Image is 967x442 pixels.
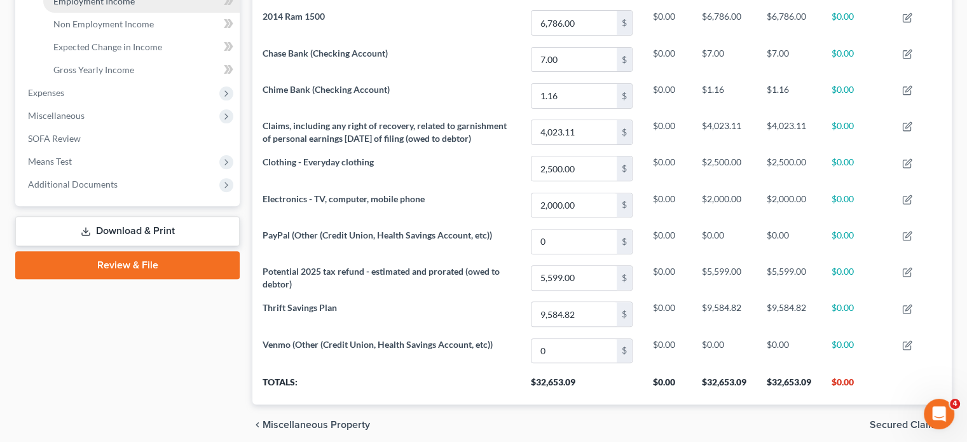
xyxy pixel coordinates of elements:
[643,41,692,78] td: $0.00
[532,193,617,218] input: 0.00
[28,133,81,144] span: SOFA Review
[53,64,134,75] span: Gross Yearly Income
[263,156,374,167] span: Clothing - Everyday clothing
[643,151,692,187] td: $0.00
[870,420,952,430] button: Secured Claims chevron_right
[757,151,821,187] td: $2,500.00
[821,187,892,223] td: $0.00
[532,230,617,254] input: 0.00
[692,41,757,78] td: $7.00
[532,156,617,181] input: 0.00
[532,11,617,35] input: 0.00
[821,41,892,78] td: $0.00
[263,11,325,22] span: 2014 Ram 1500
[617,48,632,72] div: $
[617,193,632,218] div: $
[263,193,425,204] span: Electronics - TV, computer, mobile phone
[643,78,692,114] td: $0.00
[532,302,617,326] input: 0.00
[821,151,892,187] td: $0.00
[263,230,492,240] span: PayPal (Other (Credit Union, Health Savings Account, etc))
[692,296,757,333] td: $9,584.82
[821,369,892,404] th: $0.00
[252,369,521,404] th: Totals:
[43,36,240,59] a: Expected Change in Income
[950,399,960,409] span: 4
[43,13,240,36] a: Non Employment Income
[757,187,821,223] td: $2,000.00
[757,41,821,78] td: $7.00
[643,114,692,150] td: $0.00
[821,5,892,41] td: $0.00
[870,420,942,430] span: Secured Claims
[692,114,757,150] td: $4,023.11
[617,156,632,181] div: $
[821,259,892,296] td: $0.00
[28,156,72,167] span: Means Test
[643,259,692,296] td: $0.00
[692,78,757,114] td: $1.16
[643,5,692,41] td: $0.00
[532,266,617,290] input: 0.00
[263,420,370,430] span: Miscellaneous Property
[924,399,954,429] iframe: Intercom live chat
[757,333,821,369] td: $0.00
[757,296,821,333] td: $9,584.82
[821,296,892,333] td: $0.00
[643,187,692,223] td: $0.00
[757,223,821,259] td: $0.00
[263,266,500,289] span: Potential 2025 tax refund - estimated and prorated (owed to debtor)
[53,18,154,29] span: Non Employment Income
[532,84,617,108] input: 0.00
[692,151,757,187] td: $2,500.00
[263,120,507,144] span: Claims, including any right of recovery, related to garnishment of personal earnings [DATE] of fi...
[263,48,388,59] span: Chase Bank (Checking Account)
[692,259,757,296] td: $5,599.00
[757,5,821,41] td: $6,786.00
[617,302,632,326] div: $
[757,114,821,150] td: $4,023.11
[757,369,821,404] th: $32,653.09
[43,59,240,81] a: Gross Yearly Income
[692,369,757,404] th: $32,653.09
[617,230,632,254] div: $
[263,339,493,350] span: Venmo (Other (Credit Union, Health Savings Account, etc))
[821,333,892,369] td: $0.00
[28,179,118,190] span: Additional Documents
[252,420,263,430] i: chevron_left
[28,87,64,98] span: Expenses
[532,48,617,72] input: 0.00
[757,259,821,296] td: $5,599.00
[757,78,821,114] td: $1.16
[643,296,692,333] td: $0.00
[617,11,632,35] div: $
[692,5,757,41] td: $6,786.00
[821,114,892,150] td: $0.00
[28,110,85,121] span: Miscellaneous
[263,302,337,313] span: Thrift Savings Plan
[532,339,617,363] input: 0.00
[617,339,632,363] div: $
[617,120,632,144] div: $
[821,78,892,114] td: $0.00
[643,333,692,369] td: $0.00
[643,369,692,404] th: $0.00
[617,266,632,290] div: $
[643,223,692,259] td: $0.00
[692,187,757,223] td: $2,000.00
[252,420,370,430] button: chevron_left Miscellaneous Property
[18,127,240,150] a: SOFA Review
[617,84,632,108] div: $
[532,120,617,144] input: 0.00
[263,84,390,95] span: Chime Bank (Checking Account)
[15,251,240,279] a: Review & File
[692,333,757,369] td: $0.00
[53,41,162,52] span: Expected Change in Income
[15,216,240,246] a: Download & Print
[521,369,643,404] th: $32,653.09
[692,223,757,259] td: $0.00
[821,223,892,259] td: $0.00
